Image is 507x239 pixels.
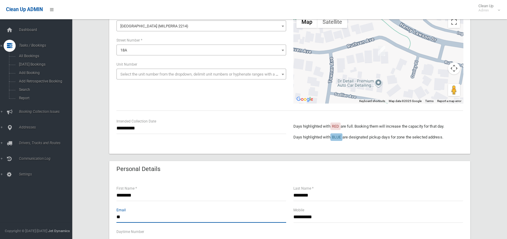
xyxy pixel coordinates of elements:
[118,46,285,54] span: 18A
[332,135,341,139] span: BLUE
[17,96,72,100] span: Report
[17,71,72,75] span: Add Booking
[448,16,460,28] button: Toggle fullscreen view
[293,123,463,130] p: Days highlighted with are full. Booking them will increase the capacity for that day.
[118,22,285,30] span: Ruthven Avenue (MILPERRA 2214)
[17,62,72,67] span: [DATE] Bookings
[17,141,77,145] span: Drivers, Trucks and Routes
[317,16,347,28] button: Show satellite imagery
[448,84,460,96] button: Drag Pegman onto the map to open Street View
[17,125,77,129] span: Addresses
[6,7,43,12] span: Clean Up ADMIN
[116,20,286,31] span: Ruthven Avenue (MILPERRA 2214)
[295,95,315,103] img: Google
[17,28,77,32] span: Dashboard
[120,72,289,76] span: Select the unit number from the dropdown, delimit unit numbers or hyphenate ranges with a comma
[120,48,127,52] span: 18A
[448,62,460,74] button: Map camera controls
[5,229,47,233] span: Copyright © [DATE]-[DATE]
[48,229,70,233] strong: Jet Dynamics
[475,4,499,13] span: Clean Up
[17,79,72,83] span: Add Retrospective Booking
[478,8,493,13] small: Admin
[389,99,422,103] span: Map data ©2025 Google
[437,99,461,103] a: Report a map error
[332,124,339,129] span: RED
[109,163,168,175] header: Personal Details
[17,110,77,114] span: Booking Collection Issues
[293,134,463,141] p: Days highlighted with are designated pickup days for zone the selected address.
[295,95,315,103] a: Open this area in Google Maps (opens a new window)
[425,99,434,103] a: Terms (opens in new tab)
[17,88,72,92] span: Search
[296,16,317,28] button: Show street map
[116,45,286,55] span: 18A
[378,46,385,56] div: 18A Ruthven Avenue, MILPERRA NSW 2214
[17,172,77,176] span: Settings
[17,43,77,48] span: Tasks / Bookings
[359,99,385,103] button: Keyboard shortcuts
[17,157,77,161] span: Communication Log
[17,54,72,58] span: All Bookings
